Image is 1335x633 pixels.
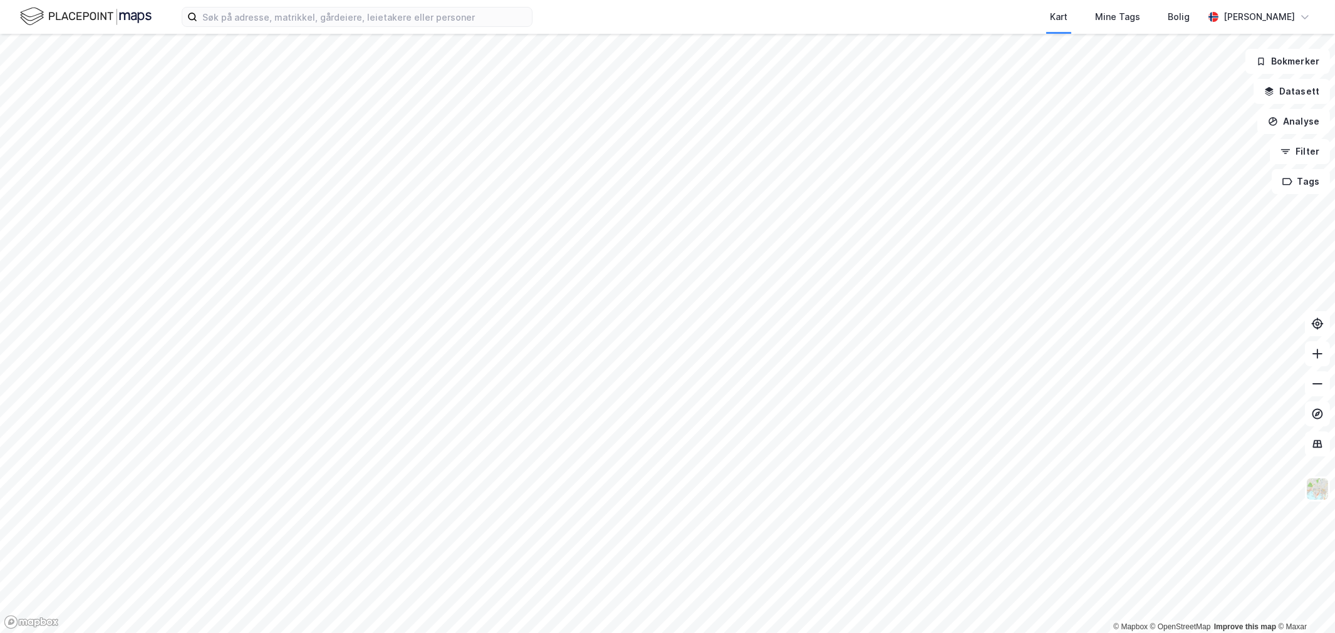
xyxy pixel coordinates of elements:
[1223,9,1295,24] div: [PERSON_NAME]
[1113,622,1148,631] a: Mapbox
[197,8,532,26] input: Søk på adresse, matrikkel, gårdeiere, leietakere eller personer
[1050,9,1067,24] div: Kart
[1306,477,1329,501] img: Z
[1245,49,1330,74] button: Bokmerker
[1257,109,1330,134] button: Analyse
[1272,573,1335,633] iframe: Chat Widget
[1214,622,1276,631] a: Improve this map
[20,6,152,28] img: logo.f888ab2527a4732fd821a326f86c7f29.svg
[1168,9,1190,24] div: Bolig
[1150,622,1211,631] a: OpenStreetMap
[1272,573,1335,633] div: Kontrollprogram for chat
[1095,9,1140,24] div: Mine Tags
[1254,79,1330,104] button: Datasett
[4,615,59,629] a: Mapbox homepage
[1270,139,1330,164] button: Filter
[1272,169,1330,194] button: Tags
